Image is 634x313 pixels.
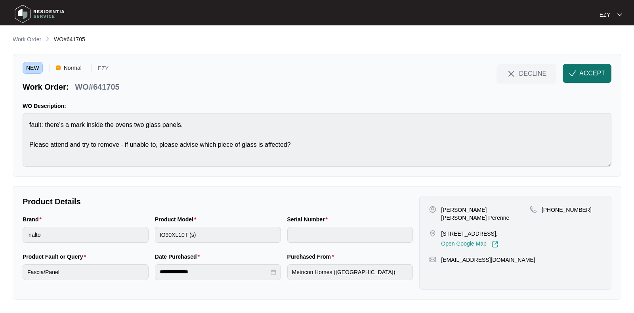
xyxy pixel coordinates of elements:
[23,81,69,92] p: Work Order:
[542,206,592,214] p: [PHONE_NUMBER]
[429,206,436,213] img: user-pin
[54,36,85,42] span: WO#641705
[11,35,43,44] a: Work Order
[56,65,61,70] img: Vercel Logo
[61,62,85,74] span: Normal
[13,35,41,43] p: Work Order
[530,206,537,213] img: map-pin
[497,64,556,83] button: close-IconDECLINE
[23,113,611,167] textarea: fault: there's a mark inside the ovens two glass panels. Please attend and try to remove - if una...
[617,13,622,17] img: dropdown arrow
[287,215,331,223] label: Serial Number
[441,206,530,222] p: [PERSON_NAME] [PERSON_NAME] Perenne
[75,81,119,92] p: WO#641705
[23,264,149,280] input: Product Fault or Query
[579,69,605,78] span: ACCEPT
[12,2,67,26] img: residentia service logo
[429,256,436,263] img: map-pin
[98,65,109,74] p: EZY
[569,70,576,77] img: check-Icon
[155,253,203,261] label: Date Purchased
[155,215,200,223] label: Product Model
[23,62,43,74] span: NEW
[23,227,149,243] input: Brand
[491,241,498,248] img: Link-External
[23,215,45,223] label: Brand
[506,69,516,79] img: close-Icon
[441,241,498,248] a: Open Google Map
[287,227,413,243] input: Serial Number
[44,36,51,42] img: chevron-right
[441,230,498,238] p: [STREET_ADDRESS],
[287,253,337,261] label: Purchased From
[23,196,413,207] p: Product Details
[160,268,269,276] input: Date Purchased
[519,69,546,78] span: DECLINE
[287,264,413,280] input: Purchased From
[441,256,535,264] p: [EMAIL_ADDRESS][DOMAIN_NAME]
[23,253,89,261] label: Product Fault or Query
[429,230,436,237] img: map-pin
[23,102,611,110] p: WO Description:
[600,11,610,19] p: EZY
[563,64,611,83] button: check-IconACCEPT
[155,227,281,243] input: Product Model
